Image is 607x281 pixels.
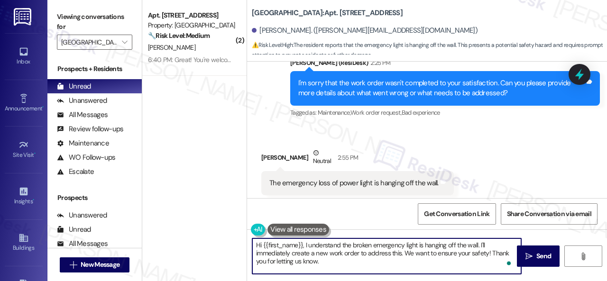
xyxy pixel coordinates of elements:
[252,41,293,49] strong: ⚠️ Risk Level: High
[57,138,109,148] div: Maintenance
[311,148,333,168] div: Neutral
[14,8,33,26] img: ResiDesk Logo
[5,44,43,69] a: Inbox
[318,109,350,117] span: Maintenance ,
[81,260,120,270] span: New Message
[57,96,107,106] div: Unanswered
[57,124,123,134] div: Review follow-ups
[47,193,142,203] div: Prospects
[252,40,607,61] span: : The resident reports that the emergency light is hanging off the wall. This presents a potentia...
[252,26,478,36] div: [PERSON_NAME]. ([PERSON_NAME][EMAIL_ADDRESS][DOMAIN_NAME])
[261,195,454,209] div: Tagged as:
[269,178,439,188] div: The emergency loss of power light is hanging off the wall.
[57,210,107,220] div: Unanswered
[57,239,108,249] div: All Messages
[252,8,403,18] b: [GEOGRAPHIC_DATA]: Apt. [STREET_ADDRESS]
[368,58,390,68] div: 2:25 PM
[579,253,587,260] i: 
[501,203,598,225] button: Share Conversation via email
[5,137,43,163] a: Site Visit •
[148,10,236,20] div: Apt. [STREET_ADDRESS]
[252,238,521,274] textarea: To enrich screen reader interactions, please activate Accessibility in Grammarly extension settings
[57,225,91,235] div: Unread
[507,209,591,219] span: Share Conversation via email
[335,153,358,163] div: 2:55 PM
[148,43,195,52] span: [PERSON_NAME]
[60,257,130,272] button: New Message
[536,251,551,261] span: Send
[148,55,238,64] div: 6:40 PM: Great! You're welcome!
[42,104,44,110] span: •
[5,183,43,209] a: Insights •
[290,106,600,119] div: Tagged as:
[402,109,440,117] span: Bad experience
[5,230,43,255] a: Buildings
[61,35,117,50] input: All communities
[290,58,600,71] div: [PERSON_NAME] (ResiDesk)
[148,31,210,40] strong: 🔧 Risk Level: Medium
[122,38,127,46] i: 
[57,110,108,120] div: All Messages
[57,153,115,163] div: WO Follow-ups
[424,209,489,219] span: Get Conversation Link
[298,78,585,99] div: I'm sorry that the work order wasn't completed to your satisfaction. Can you please provide more ...
[33,197,34,203] span: •
[57,9,132,35] label: Viewing conversations for
[517,245,560,267] button: Send
[70,261,77,269] i: 
[57,167,94,177] div: Escalate
[47,64,142,74] div: Prospects + Residents
[34,150,36,157] span: •
[418,203,496,225] button: Get Conversation Link
[525,253,533,260] i: 
[350,109,402,117] span: Work order request ,
[261,148,454,171] div: [PERSON_NAME]
[148,20,236,30] div: Property: [GEOGRAPHIC_DATA]
[57,82,91,91] div: Unread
